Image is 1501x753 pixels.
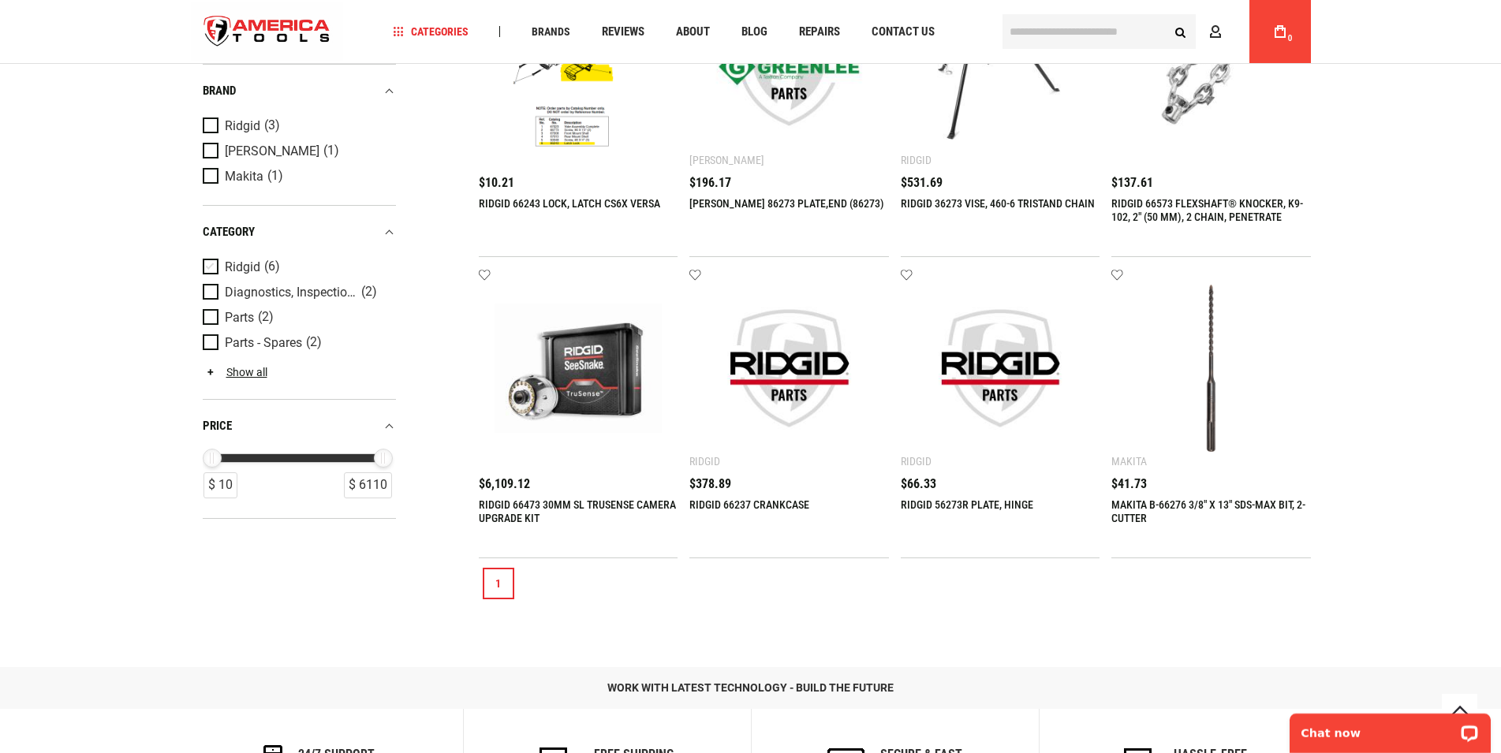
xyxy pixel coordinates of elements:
span: $66.33 [901,478,936,490]
div: Ridgid [901,154,932,166]
div: Makita [1111,455,1147,468]
span: Parts [225,310,254,324]
span: (2) [306,336,322,349]
div: Product Filters [203,63,396,518]
span: Ridgid [225,118,260,132]
span: Contact Us [872,26,935,38]
a: Parts - Spares (2) [203,334,392,351]
button: Search [1166,17,1196,47]
span: (6) [264,260,280,274]
span: (1) [323,144,339,158]
a: Brands [525,21,577,43]
div: $ 10 [203,472,237,498]
span: 0 [1288,34,1293,43]
img: RIDGID 66473 30MM SL TRUSENSE CAMERA UPGRADE KIT [495,285,663,453]
div: [PERSON_NAME] [689,154,764,166]
div: Ridgid [901,455,932,468]
span: Ridgid [225,259,260,274]
a: [PERSON_NAME] (1) [203,142,392,159]
a: Categories [386,21,476,43]
span: $41.73 [1111,478,1147,490]
a: Parts (2) [203,308,392,326]
img: MAKITA B-66276 3/8 [1127,285,1295,453]
span: Brands [532,26,570,37]
a: Diagnostics, Inspection & Locating (2) [203,283,392,300]
span: $531.69 [901,177,943,189]
span: (2) [361,285,377,299]
a: About [669,21,717,43]
span: Parts - Spares [225,335,302,349]
a: Repairs [792,21,847,43]
div: price [203,415,396,436]
a: store logo [191,2,344,62]
span: (1) [267,170,283,183]
a: RIDGID 66237 CRANKCASE [689,498,809,511]
span: Reviews [602,26,644,38]
span: Repairs [799,26,840,38]
span: $137.61 [1111,177,1153,189]
a: [PERSON_NAME] 86273 PLATE,END (86273) [689,197,884,210]
a: RIDGID 56273R PLATE, HINGE [901,498,1033,511]
div: Brand [203,80,396,101]
a: RIDGID 36273 VISE, 460-6 TRISTAND CHAIN [901,197,1095,210]
a: Ridgid (3) [203,117,392,134]
a: Ridgid (6) [203,258,392,275]
a: RIDGID 66573 FLEXSHAFT® KNOCKER, K9-102, 2" (50 MM), 2 CHAIN, PENETRATE [1111,197,1303,223]
a: 1 [483,568,514,599]
span: $196.17 [689,177,731,189]
span: (2) [258,311,274,324]
img: America Tools [191,2,344,62]
a: Reviews [595,21,652,43]
img: RIDGID 56273R PLATE, HINGE [917,285,1085,453]
div: $ 6110 [344,472,392,498]
a: Contact Us [864,21,942,43]
span: About [676,26,710,38]
a: RIDGID 66243 LOCK, LATCH CS6X VERSA [479,197,660,210]
a: Makita (1) [203,167,392,185]
span: (3) [264,119,280,132]
span: Diagnostics, Inspection & Locating [225,285,357,299]
a: MAKITA B-66276 3/8" X 13" SDS-MAX BIT, 2-CUTTER [1111,498,1305,524]
span: Makita [225,169,263,183]
span: $10.21 [479,177,514,189]
a: Blog [734,21,775,43]
span: Blog [741,26,767,38]
a: Show all [203,365,267,378]
img: RIDGID 66237 CRANKCASE [705,285,873,453]
span: [PERSON_NAME] [225,144,319,158]
div: category [203,221,396,242]
a: RIDGID 66473 30MM SL TRUSENSE CAMERA UPGRADE KIT [479,498,676,524]
span: $378.89 [689,478,731,490]
span: $6,109.12 [479,478,530,490]
div: Ridgid [689,455,720,468]
iframe: LiveChat chat widget [1279,703,1501,753]
span: Categories [393,26,469,37]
